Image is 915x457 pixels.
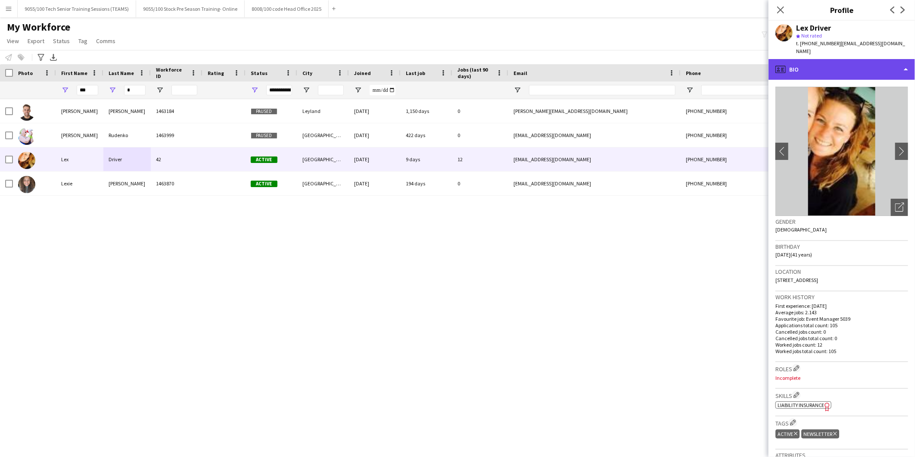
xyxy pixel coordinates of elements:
input: Last Name Filter Input [124,85,146,95]
p: Average jobs: 2.143 [775,309,908,316]
img: Crew avatar or photo [775,87,908,216]
div: 1,150 days [401,99,452,123]
span: t. [PHONE_NUMBER] [796,40,841,47]
h3: Work history [775,293,908,301]
span: Email [514,70,527,76]
h3: Skills [775,391,908,400]
span: Last Name [109,70,134,76]
span: First Name [61,70,87,76]
span: [STREET_ADDRESS] [775,277,818,283]
div: 422 days [401,123,452,147]
h3: Roles [775,364,908,373]
span: Status [251,70,268,76]
button: Open Filter Menu [302,86,310,94]
button: Open Filter Menu [109,86,116,94]
span: Paused [251,132,277,139]
div: 1463184 [151,99,202,123]
div: [EMAIL_ADDRESS][DOMAIN_NAME] [508,123,681,147]
h3: Gender [775,218,908,225]
div: [PHONE_NUMBER] [681,172,791,195]
div: [PHONE_NUMBER] [681,147,791,171]
input: First Name Filter Input [77,85,98,95]
div: [PERSON_NAME] [103,172,151,195]
span: [DATE] (41 years) [775,251,812,258]
span: Jobs (last 90 days) [457,66,493,79]
app-action-btn: Advanced filters [36,52,46,63]
span: Tag [78,37,87,45]
div: 194 days [401,172,452,195]
button: Open Filter Menu [686,86,694,94]
button: 9055/100 Stock Pre Season Training- Online [136,0,245,17]
span: My Workforce [7,21,70,34]
img: Lexie Dean [18,176,35,193]
p: Applications total count: 105 [775,322,908,329]
div: Bio [769,59,915,80]
div: [GEOGRAPHIC_DATA] [297,123,349,147]
p: Worked jobs count: 12 [775,341,908,348]
div: Lex Driver [796,24,831,32]
div: Active [775,429,800,438]
div: 12 [452,147,508,171]
div: 0 [452,99,508,123]
span: Not rated [801,32,822,39]
img: Alexie Rudenko [18,128,35,145]
span: Photo [18,70,33,76]
div: [DATE] [349,123,401,147]
h3: Location [775,268,908,275]
div: [PERSON_NAME] [56,99,103,123]
p: Favourite job: Event Manager 5039 [775,316,908,322]
input: Phone Filter Input [701,85,786,95]
app-action-btn: Export XLSX [48,52,59,63]
div: 0 [452,172,508,195]
div: [GEOGRAPHIC_DATA] [297,172,349,195]
span: | [EMAIL_ADDRESS][DOMAIN_NAME] [796,40,905,54]
div: [PERSON_NAME] [56,123,103,147]
button: 8008/100 code Head Office 2025 [245,0,329,17]
a: Tag [75,35,91,47]
span: Active [251,181,277,187]
a: Export [24,35,48,47]
img: Lex Driver [18,152,35,169]
span: Last job [406,70,425,76]
a: View [3,35,22,47]
span: [DEMOGRAPHIC_DATA] [775,226,827,233]
div: [EMAIL_ADDRESS][DOMAIN_NAME] [508,172,681,195]
div: [GEOGRAPHIC_DATA] [297,147,349,171]
div: Newsletter [801,429,839,438]
p: Incomplete [775,375,908,381]
div: Leyland [297,99,349,123]
span: Liability Insurance [778,402,824,408]
div: 42 [151,147,202,171]
div: [PERSON_NAME][EMAIL_ADDRESS][DOMAIN_NAME] [508,99,681,123]
img: Alex Reed [18,103,35,121]
div: Open photos pop-in [891,199,908,216]
a: Comms [93,35,119,47]
h3: Tags [775,418,908,427]
div: [PHONE_NUMBER] [681,99,791,123]
span: Paused [251,108,277,115]
button: 9055/100 Tech Senior Training Sessions (TEAMS) [18,0,136,17]
p: First experience: [DATE] [775,303,908,309]
input: City Filter Input [318,85,344,95]
div: Lex [56,147,103,171]
div: 0 [452,123,508,147]
h3: Profile [769,4,915,16]
div: [PERSON_NAME] [103,99,151,123]
div: [DATE] [349,147,401,171]
span: View [7,37,19,45]
p: Cancelled jobs total count: 0 [775,335,908,341]
p: Worked jobs total count: 105 [775,348,908,354]
span: Status [53,37,70,45]
input: Joined Filter Input [370,85,395,95]
div: Driver [103,147,151,171]
div: [EMAIL_ADDRESS][DOMAIN_NAME] [508,147,681,171]
span: City [302,70,312,76]
button: Open Filter Menu [156,86,164,94]
button: Open Filter Menu [354,86,362,94]
h3: Birthday [775,243,908,250]
div: Lexie [56,172,103,195]
span: Phone [686,70,701,76]
span: Rating [208,70,224,76]
span: Export [28,37,44,45]
div: [DATE] [349,172,401,195]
